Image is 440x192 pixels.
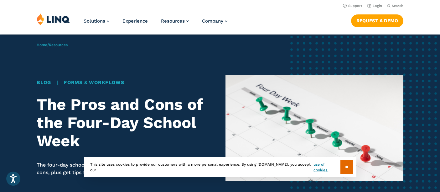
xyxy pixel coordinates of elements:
div: This site uses cookies to provide our customers with a more personal experience. By using [DOMAIN... [84,157,356,177]
a: Resources [49,43,68,47]
a: Solutions [84,18,109,24]
a: Experience [122,18,148,24]
h1: The Pros and Cons of the Four-Day School Week [37,95,215,150]
span: Search [392,4,403,8]
span: Resources [161,18,185,24]
a: Blog [37,80,51,85]
nav: Button Navigation [351,13,403,27]
a: Request a Demo [351,14,403,27]
span: / [37,43,68,47]
img: LINQ | K‑12 Software [37,13,70,25]
div: | [37,79,215,86]
a: Company [202,18,227,24]
span: Company [202,18,223,24]
nav: Primary Navigation [84,13,227,34]
img: Calendar showing a 4-day week with green pushpins [225,75,403,181]
p: The four-day school week is a hot topic in education. See the pros and cons, plus get tips to ach... [37,161,215,177]
a: Home [37,43,47,47]
button: Open Search Bar [387,3,403,8]
span: Solutions [84,18,105,24]
a: Forms & Workflows [64,80,124,85]
a: use of cookies. [313,162,340,173]
a: Resources [161,18,189,24]
a: Support [343,4,362,8]
a: Login [367,4,382,8]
